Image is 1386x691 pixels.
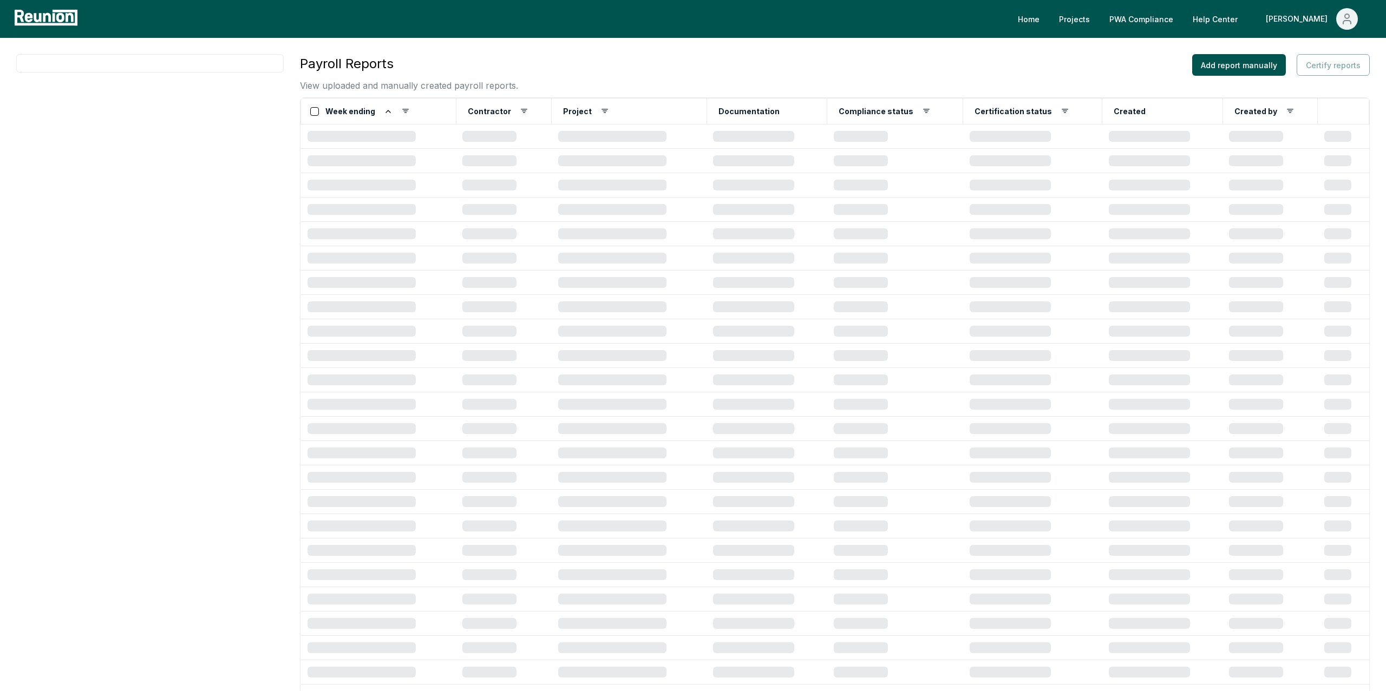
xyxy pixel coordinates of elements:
button: Add report manually [1192,54,1286,76]
div: [PERSON_NAME] [1266,8,1332,30]
button: Created by [1232,101,1279,122]
button: Certification status [972,101,1054,122]
a: Help Center [1184,8,1246,30]
a: Home [1009,8,1048,30]
nav: Main [1009,8,1375,30]
button: Compliance status [836,101,916,122]
button: [PERSON_NAME] [1257,8,1367,30]
button: Project [561,101,594,122]
h3: Payroll Reports [300,54,518,74]
button: Week ending [323,101,395,122]
button: Documentation [716,101,782,122]
button: Created [1112,101,1148,122]
a: Projects [1050,8,1099,30]
p: View uploaded and manually created payroll reports. [300,79,518,92]
button: Contractor [466,101,513,122]
a: PWA Compliance [1101,8,1182,30]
